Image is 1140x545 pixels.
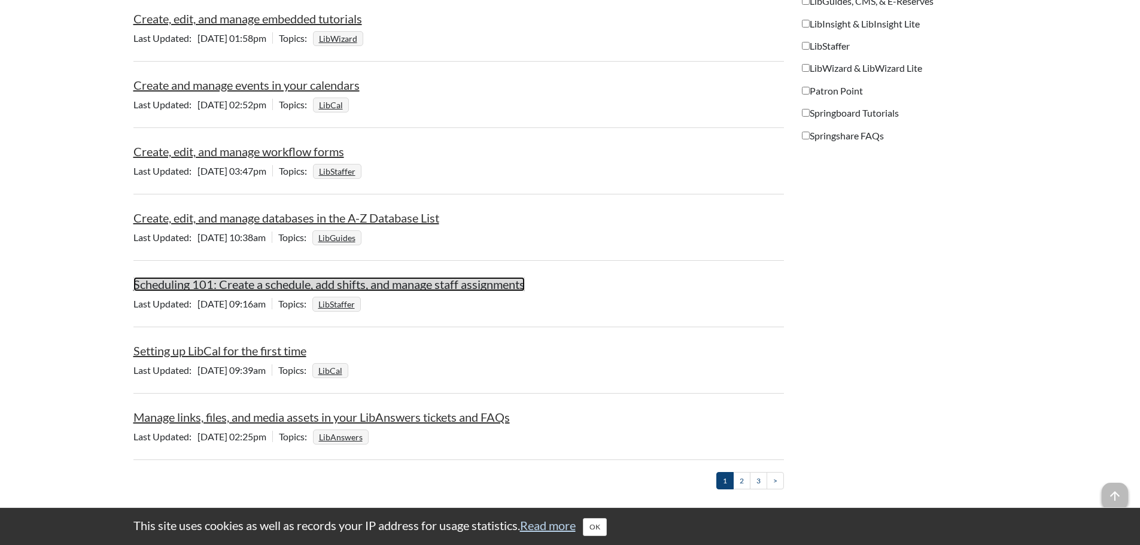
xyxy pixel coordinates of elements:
a: LibCal [317,362,344,379]
span: [DATE] 10:38am [133,232,272,243]
span: Last Updated [133,232,197,243]
a: LibStaffer [317,296,357,313]
span: Last Updated [133,364,197,376]
span: Last Updated [133,32,197,44]
label: Springshare FAQs [802,129,884,142]
span: [DATE] 01:58pm [133,32,272,44]
span: Last Updated [133,298,197,309]
ul: Topics [313,431,372,442]
a: LibAnswers [317,428,364,446]
span: Topics [278,232,312,243]
span: arrow_upward [1102,483,1128,509]
a: arrow_upward [1102,484,1128,498]
a: LibWizard [317,30,359,47]
label: LibStaffer [802,39,850,53]
input: Patron Point [802,87,810,95]
ul: Topics [313,99,352,110]
a: 1 [716,472,734,489]
a: LibGuides [317,229,357,246]
a: 3 [750,472,767,489]
label: LibInsight & LibInsight Lite [802,17,920,31]
ul: Topics [312,298,364,309]
div: This site uses cookies as well as records your IP address for usage statistics. [121,517,1019,536]
span: Topics [279,99,313,110]
span: Last Updated [133,99,197,110]
input: Springshare FAQs [802,132,810,139]
input: LibWizard & LibWizard Lite [802,64,810,72]
span: Topics [279,431,313,442]
a: Create, edit, and manage databases in the A-Z Database List [133,211,439,225]
span: [DATE] 03:47pm [133,165,272,176]
span: [DATE] 09:16am [133,298,272,309]
a: LibStaffer [317,163,357,180]
span: [DATE] 09:39am [133,364,272,376]
input: Springboard Tutorials [802,109,810,117]
a: Create, edit, and manage workflow forms [133,144,344,159]
label: Patron Point [802,84,863,98]
ul: Topics [313,165,364,176]
ul: Topics [313,32,366,44]
a: Read more [520,518,576,532]
input: LibStaffer [802,42,810,50]
a: Create, edit, and manage embedded tutorials [133,11,362,26]
a: > [767,472,784,489]
span: Topics [279,32,313,44]
span: [DATE] 02:52pm [133,99,272,110]
button: Close [583,518,607,536]
span: Last Updated [133,431,197,442]
span: Topics [279,165,313,176]
a: 2 [733,472,750,489]
span: Topics [278,298,312,309]
label: LibWizard & LibWizard Lite [802,62,922,75]
ul: Topics [312,232,364,243]
ul: Topics [312,364,351,376]
span: Last Updated [133,165,197,176]
a: Create and manage events in your calendars [133,78,360,92]
span: Topics [278,364,312,376]
a: LibCal [317,96,345,114]
label: Springboard Tutorials [802,106,899,120]
span: [DATE] 02:25pm [133,431,272,442]
a: Manage links, files, and media assets in your LibAnswers tickets and FAQs [133,410,510,424]
a: Scheduling 101: Create a schedule, add shifts, and manage staff assignments [133,277,525,291]
input: LibInsight & LibInsight Lite [802,20,810,28]
ul: Pagination of search results [716,472,784,489]
a: Setting up LibCal for the first time [133,343,306,358]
